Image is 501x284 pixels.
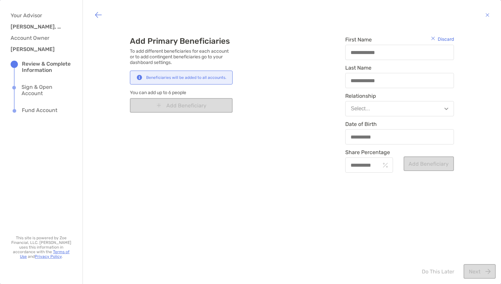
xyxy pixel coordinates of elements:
[345,36,454,43] span: First Name
[345,101,454,116] button: Select...
[146,75,226,80] div: Beneficiaries will be added to all accounts.
[130,48,233,65] p: To add different beneficiaries for each account or to add contingent beneficiaries go to your das...
[345,149,393,155] span: Share Percentage
[346,50,454,55] input: First Name
[22,84,72,96] div: Sign & Open Account
[11,236,72,259] p: This site is powered by Zoe Financial, LLC. [PERSON_NAME] uses this information in accordance wit...
[485,11,489,19] img: button icon
[345,93,454,99] span: Relationship
[94,11,102,19] img: button icon
[22,107,57,114] div: Fund Account
[345,65,454,71] span: Last Name
[130,36,233,46] h3: Add Primary Beneficiaries
[11,24,64,30] h3: [PERSON_NAME], CFP®, CPA/PFS, CDFA
[351,106,370,112] div: Select...
[431,36,454,42] div: Discard
[130,90,233,95] span: You can add up to 6 people
[431,36,435,40] img: cross
[35,254,62,259] a: Privacy Policy
[11,12,67,19] h4: Your Advisor
[346,134,454,140] input: Date of Birth
[11,46,64,52] h3: [PERSON_NAME]
[444,108,448,110] img: Open dropdown arrow
[383,163,388,168] img: input icon
[22,61,72,73] div: Review & Complete Information
[345,121,454,127] span: Date of Birth
[136,75,143,80] img: Notification icon
[11,35,67,41] h4: Account Owner
[346,78,454,84] input: Last Name
[346,162,380,168] input: Share Percentageinput icon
